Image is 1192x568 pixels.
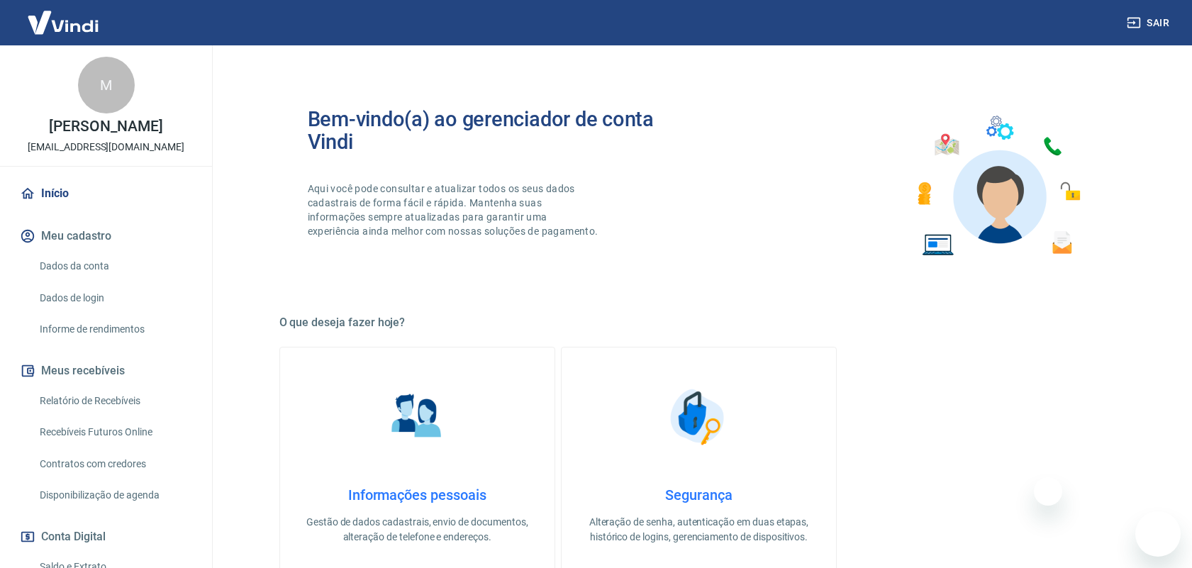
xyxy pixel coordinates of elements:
[17,178,195,209] a: Início
[1124,10,1175,36] button: Sair
[34,386,195,416] a: Relatório de Recebíveis
[34,284,195,313] a: Dados de login
[17,521,195,552] button: Conta Digital
[905,108,1091,264] img: Imagem de um avatar masculino com diversos icones exemplificando as funcionalidades do gerenciado...
[17,1,109,44] img: Vindi
[17,221,195,252] button: Meu cadastro
[34,252,195,281] a: Dados da conta
[34,450,195,479] a: Contratos com credores
[28,140,184,155] p: [EMAIL_ADDRESS][DOMAIN_NAME]
[308,108,699,153] h2: Bem-vindo(a) ao gerenciador de conta Vindi
[381,382,452,452] img: Informações pessoais
[17,355,195,386] button: Meus recebíveis
[303,486,532,503] h4: Informações pessoais
[663,382,734,452] img: Segurança
[34,418,195,447] a: Recebíveis Futuros Online
[308,182,601,238] p: Aqui você pode consultar e atualizar todos os seus dados cadastrais de forma fácil e rápida. Mant...
[1034,477,1062,506] iframe: Fechar mensagem
[78,57,135,113] div: M
[34,481,195,510] a: Disponibilização de agenda
[49,119,162,134] p: [PERSON_NAME]
[584,486,813,503] h4: Segurança
[279,316,1119,330] h5: O que deseja fazer hoje?
[584,515,813,545] p: Alteração de senha, autenticação em duas etapas, histórico de logins, gerenciamento de dispositivos.
[303,515,532,545] p: Gestão de dados cadastrais, envio de documentos, alteração de telefone e endereços.
[34,315,195,344] a: Informe de rendimentos
[1135,511,1181,557] iframe: Botão para abrir a janela de mensagens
